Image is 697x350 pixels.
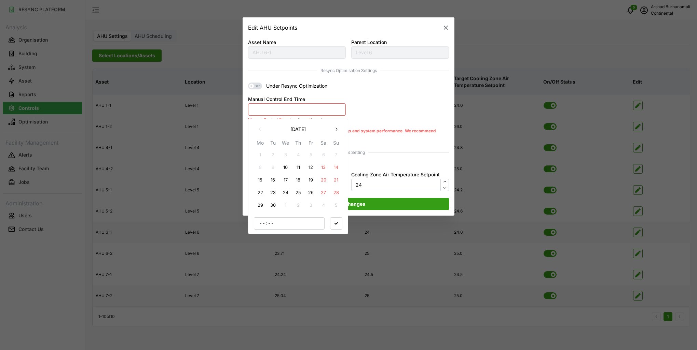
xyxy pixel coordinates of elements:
[317,187,330,199] button: 27 September 2025
[305,174,317,186] button: 19 September 2025
[351,39,387,46] label: Parent Location
[330,139,342,149] th: Su
[292,149,304,161] button: 4 September 2025
[305,161,317,174] button: 12 September 2025
[330,174,342,186] button: 21 September 2025
[254,187,266,199] button: 22 September 2025
[254,161,266,174] button: 8 September 2025
[317,161,330,174] button: 13 September 2025
[292,161,304,174] button: 11 September 2025
[330,161,342,174] button: 14 September 2025
[279,187,292,199] button: 24 September 2025
[279,161,292,174] button: 10 September 2025
[330,149,342,161] button: 7 September 2025
[305,187,317,199] button: 26 September 2025
[279,174,292,186] button: 17 September 2025
[267,199,279,212] button: 30 September 2025
[266,217,267,229] span: :
[267,220,275,227] input: --
[279,139,292,149] th: We
[248,198,449,210] button: Save Changes
[304,139,317,149] th: Fr
[254,139,266,149] th: Mo
[248,117,346,122] p: Manual Control Time input must be set
[248,39,276,46] label: Asset Name
[248,96,305,103] label: Manual Control End Time
[254,199,266,212] button: 29 September 2025
[292,139,304,149] th: Th
[267,174,279,186] button: 16 September 2025
[317,199,330,212] button: 4 October 2025
[254,149,266,161] button: 1 September 2025
[330,187,342,199] button: 28 September 2025
[332,198,365,210] span: Save Changes
[254,174,266,186] button: 15 September 2025
[292,174,304,186] button: 18 September 2025
[279,199,292,212] button: 1 October 2025
[279,149,292,161] button: 3 September 2025
[267,161,279,174] button: 9 September 2025
[248,128,449,141] p: Turning off optimisation may impact energy savings and system performance. We recommend keeping i...
[258,220,266,227] input: --
[292,199,304,212] button: 2 October 2025
[267,149,279,161] button: 2 September 2025
[351,171,440,178] label: Cooling Zone Air Temperature Setpoint
[266,123,330,135] button: [DATE]
[330,199,342,212] button: 5 October 2025
[292,187,304,199] button: 25 September 2025
[266,139,279,149] th: Tu
[317,149,330,161] button: 6 September 2025
[317,139,330,149] th: Sa
[305,199,317,212] button: 3 October 2025
[267,187,279,199] button: 23 September 2025
[262,83,327,90] span: Under Resync Optimization
[248,149,449,156] span: Setpoints Setting
[305,149,317,161] button: 5 September 2025
[248,25,297,30] h2: Edit AHU Setpoints
[254,83,262,90] span: OFF
[248,68,449,74] span: Resync Optimisation Settings
[317,174,330,186] button: 20 September 2025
